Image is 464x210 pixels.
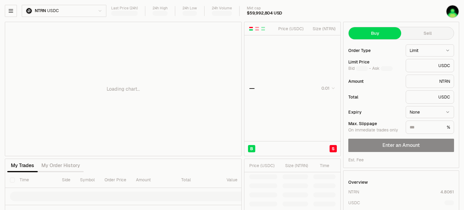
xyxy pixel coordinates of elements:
[249,26,253,31] button: Show Buy and Sell Orders
[111,6,138,11] div: Last Price (24h)
[255,26,259,31] button: Show Sell Orders Only
[401,27,454,39] button: Sell
[372,66,393,71] span: Ask
[348,60,401,64] div: Limit Price
[348,200,360,206] div: USDC
[15,172,57,188] th: Time
[212,6,232,11] div: 24h Volume
[35,8,46,14] span: NTRN
[10,178,15,183] button: Select all
[313,163,329,169] div: Time
[247,11,282,16] div: $59,992,804 USD
[176,172,222,188] th: Total
[348,79,401,83] div: Amount
[440,189,454,195] div: 4.8061
[222,172,242,188] th: Value
[247,6,282,11] div: Mkt cap
[348,95,401,99] div: Total
[406,75,454,88] div: NTRN
[100,172,131,188] th: Order Price
[309,26,336,32] div: Size ( NTRN )
[75,172,100,188] th: Symbol
[348,48,401,53] div: Order Type
[282,163,308,169] div: Size ( NTRN )
[107,86,140,93] p: Loading chart...
[249,163,277,169] div: Price ( USDC )
[26,8,32,14] img: NTRN Logo
[348,157,364,163] div: Est. Fee
[57,172,75,188] th: Side
[249,84,255,92] div: —
[131,172,176,188] th: Amount
[153,6,168,11] div: 24h High
[250,146,253,152] span: B
[332,146,335,152] span: S
[277,26,304,32] div: Price ( USDC )
[38,160,84,172] button: My Order History
[348,66,371,71] span: Bid -
[182,6,197,11] div: 24h Low
[7,160,38,172] button: My Trades
[406,106,454,118] button: None
[348,189,359,195] div: NTRN
[47,8,59,14] span: USDC
[349,27,401,39] button: Buy
[320,85,336,92] button: 0.01
[261,26,266,31] button: Show Buy Orders Only
[446,5,459,18] img: xmetatravel
[348,179,368,185] div: Overview
[348,110,401,114] div: Expiry
[406,90,454,104] div: USDC
[348,121,401,126] div: Max. Slippage
[406,121,454,134] div: %
[406,44,454,57] button: Limit
[348,128,401,133] div: On immediate trades only
[406,59,454,72] div: USDC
